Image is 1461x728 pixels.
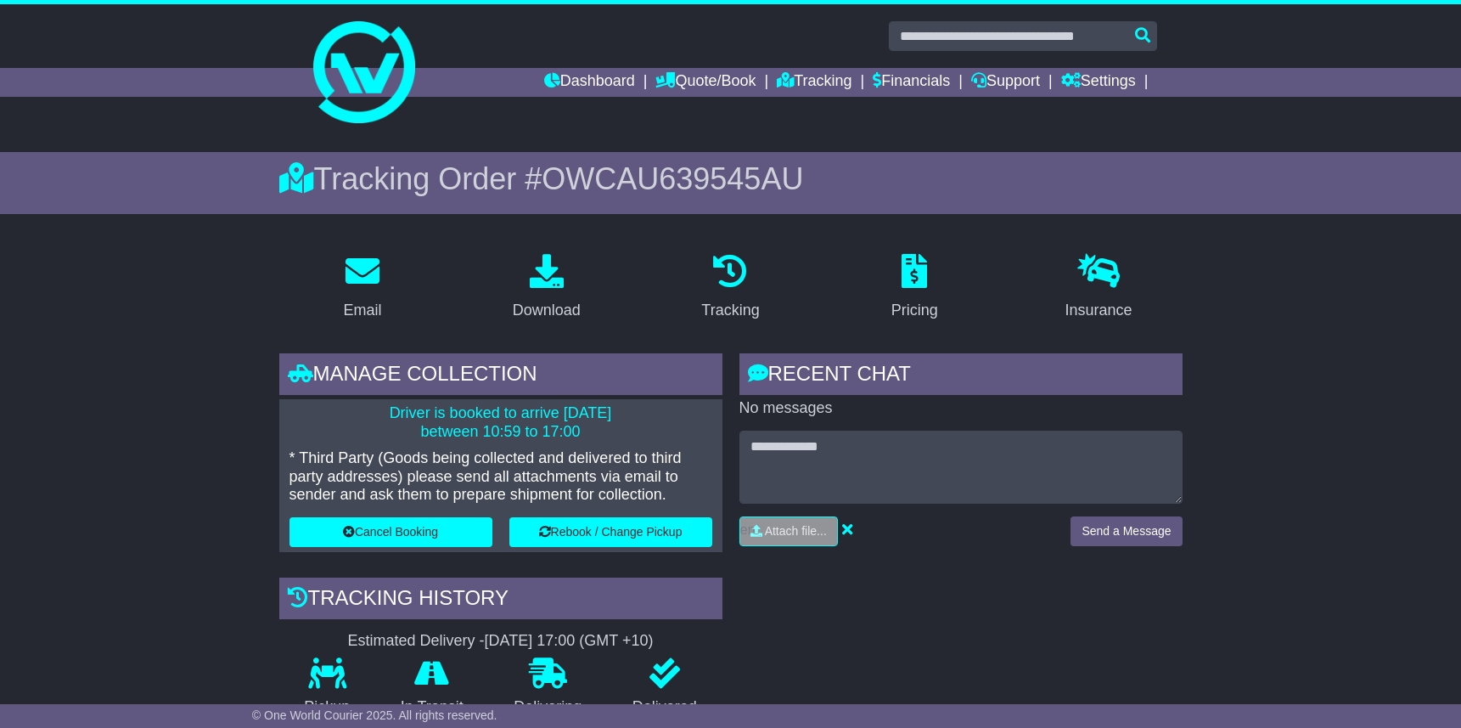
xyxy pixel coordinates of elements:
[1061,68,1136,97] a: Settings
[289,449,712,505] p: * Third Party (Goods being collected and delivered to third party addresses) please send all atta...
[279,578,722,624] div: Tracking history
[655,68,756,97] a: Quote/Book
[485,632,654,651] div: [DATE] 17:00 (GMT +10)
[252,708,497,722] span: © One World Courier 2025. All rights reserved.
[289,404,712,441] p: Driver is booked to arrive [DATE] between 10:59 to 17:00
[739,353,1183,399] div: RECENT CHAT
[544,68,635,97] a: Dashboard
[279,632,722,651] div: Estimated Delivery -
[279,161,1183,197] div: Tracking Order #
[690,248,770,328] a: Tracking
[607,698,722,717] p: Delivered
[542,161,803,196] span: OWCAU639545AU
[279,353,722,399] div: Manage collection
[343,299,381,322] div: Email
[289,517,492,547] button: Cancel Booking
[279,698,376,717] p: Pickup
[509,517,712,547] button: Rebook / Change Pickup
[873,68,950,97] a: Financials
[489,698,608,717] p: Delivering
[880,248,949,328] a: Pricing
[1070,516,1182,546] button: Send a Message
[502,248,592,328] a: Download
[739,399,1183,418] p: No messages
[891,299,938,322] div: Pricing
[701,299,759,322] div: Tracking
[777,68,851,97] a: Tracking
[1054,248,1144,328] a: Insurance
[332,248,392,328] a: Email
[375,698,489,717] p: In Transit
[513,299,581,322] div: Download
[971,68,1040,97] a: Support
[1065,299,1132,322] div: Insurance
